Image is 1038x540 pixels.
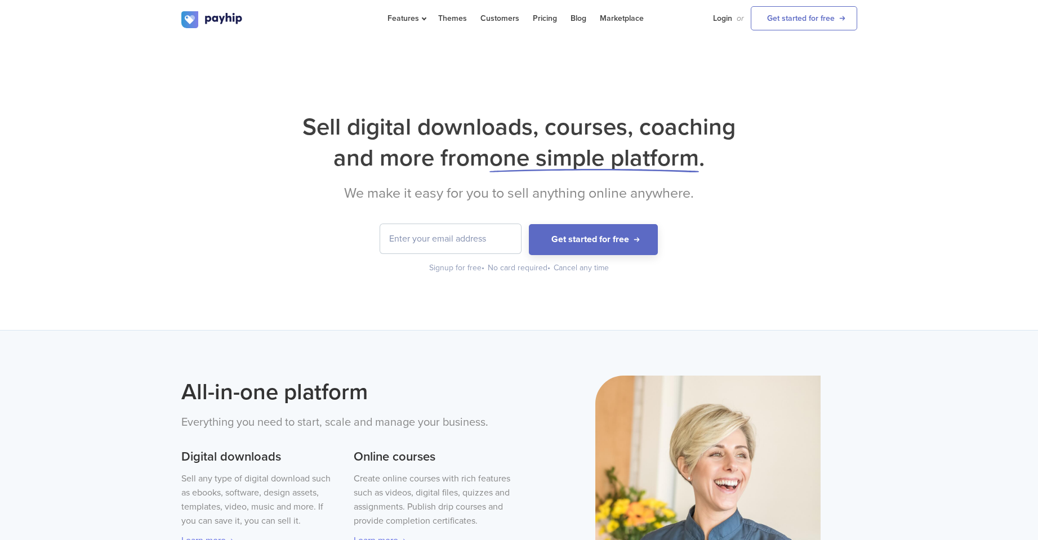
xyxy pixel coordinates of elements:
[354,472,510,528] p: Create online courses with rich features such as videos, digital files, quizzes and assignments. ...
[181,11,243,28] img: logo.svg
[181,472,338,528] p: Sell any type of digital download such as ebooks, software, design assets, templates, video, musi...
[547,263,550,273] span: •
[181,376,511,408] h2: All-in-one platform
[699,144,705,172] span: .
[181,111,857,173] h1: Sell digital downloads, courses, coaching and more from
[489,144,699,172] span: one simple platform
[181,414,511,431] p: Everything you need to start, scale and manage your business.
[354,448,510,466] h3: Online courses
[751,6,857,30] a: Get started for free
[181,448,338,466] h3: Digital downloads
[387,14,425,23] span: Features
[380,224,521,253] input: Enter your email address
[181,185,857,202] h2: We make it easy for you to sell anything online anywhere.
[488,262,551,274] div: No card required
[529,224,658,255] button: Get started for free
[429,262,485,274] div: Signup for free
[482,263,484,273] span: •
[554,262,609,274] div: Cancel any time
